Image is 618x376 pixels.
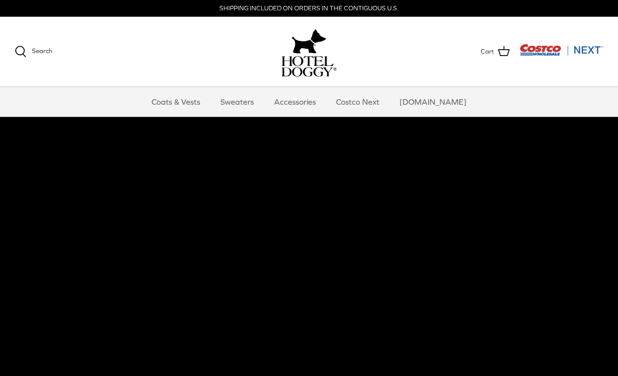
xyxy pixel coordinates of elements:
img: hoteldoggy.com [292,27,326,56]
a: Sweaters [212,87,263,116]
img: hoteldoggycom [281,56,337,77]
img: Costco Next [520,44,603,56]
span: Cart [481,47,494,57]
a: Accessories [265,87,325,116]
a: hoteldoggy.com hoteldoggycom [281,27,337,77]
a: [DOMAIN_NAME] [391,87,475,116]
a: Visit Costco Next [520,50,603,58]
a: Costco Next [327,87,388,116]
a: Cart [481,45,510,58]
a: Search [15,46,52,58]
span: Search [32,47,52,55]
a: Coats & Vests [143,87,209,116]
